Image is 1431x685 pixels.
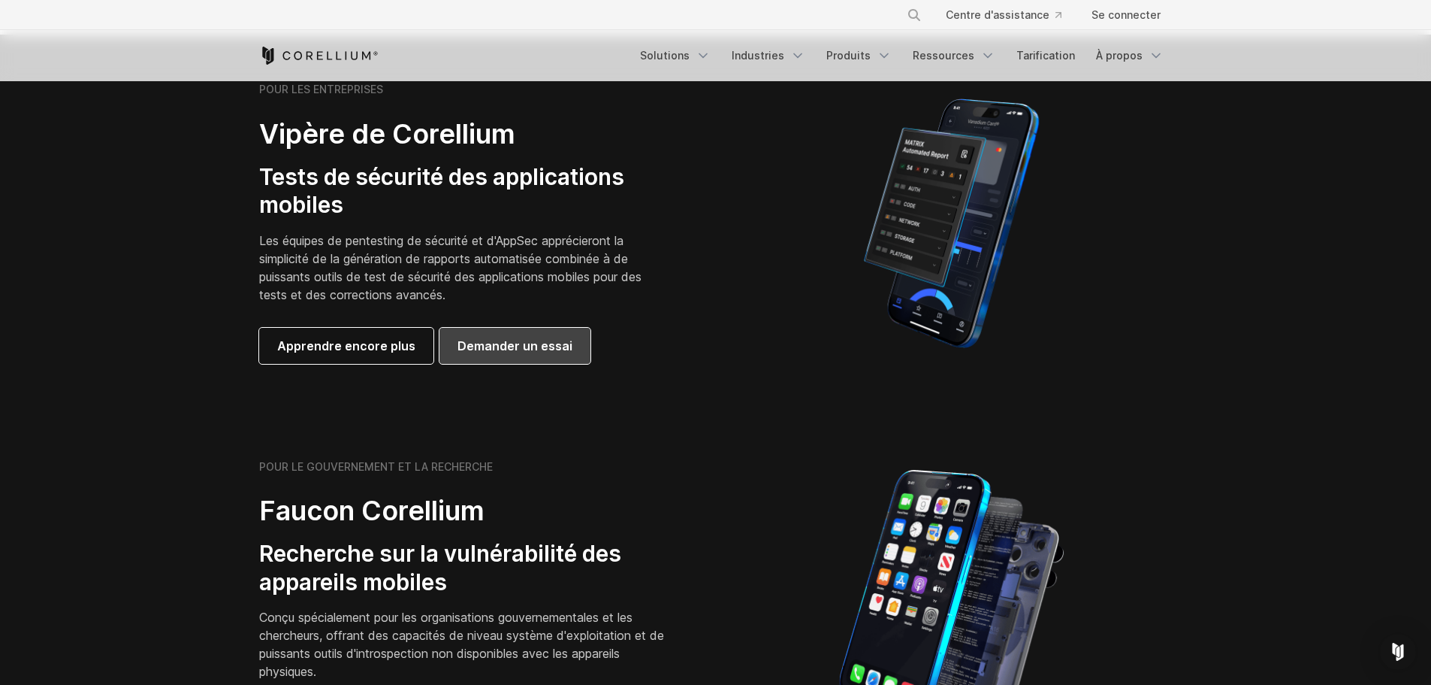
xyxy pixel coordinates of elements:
font: Industries [732,49,784,62]
font: Se connecter [1091,8,1161,21]
div: Menu de navigation [631,42,1173,69]
font: Centre d'assistance [946,8,1049,21]
font: Produits [826,49,871,62]
a: Demander un essai [439,328,590,364]
font: Solutions [640,49,690,62]
div: Open Intercom Messenger [1380,634,1416,670]
font: Recherche sur la vulnérabilité des appareils mobiles [259,540,621,596]
font: Les équipes de pentesting de sécurité et d'AppSec apprécieront la simplicité de la génération de ... [259,233,642,302]
button: Recherche [901,2,928,29]
font: Tarification [1016,49,1075,62]
font: Apprendre encore plus [277,338,415,353]
font: Demander un essai [457,338,572,353]
font: Conçu spécialement pour les organisations gouvernementales et les chercheurs, offrant des capacit... [259,610,664,679]
div: Menu de navigation [889,2,1173,29]
font: Ressources [913,49,974,62]
a: Apprendre encore plus [259,328,433,364]
font: Tests de sécurité des applications mobiles [259,163,624,219]
font: POUR LE GOUVERNEMENT ET LA RECHERCHE [259,460,493,473]
font: À propos [1096,49,1143,62]
font: Faucon Corellium [259,494,485,527]
a: Corellium Accueil [259,47,379,65]
font: POUR LES ENTREPRISES [259,83,383,95]
font: Vipère de Corellium [259,117,515,150]
img: Rapport automatisé Corellium MATRIX sur iPhone montrant les résultats des tests de vulnérabilité ... [838,92,1064,355]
